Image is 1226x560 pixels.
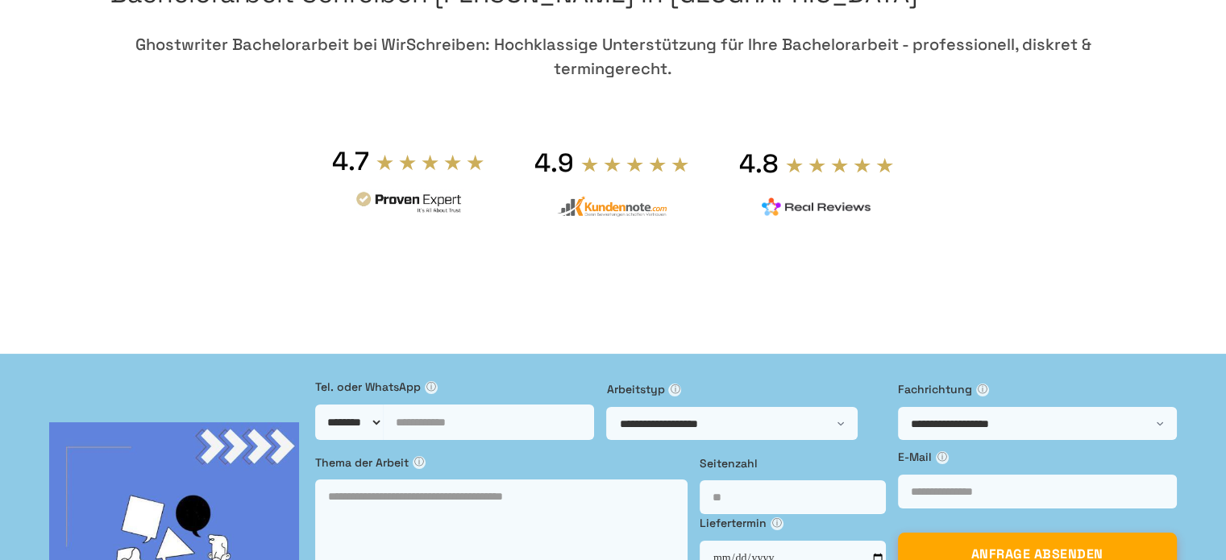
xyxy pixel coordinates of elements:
[700,454,886,472] label: Seitenzahl
[534,147,574,179] div: 4.9
[700,514,886,532] label: Liefertermin
[315,454,687,471] label: Thema der Arbeit
[936,451,949,464] span: ⓘ
[425,381,438,394] span: ⓘ
[580,156,690,173] img: stars
[739,147,779,180] div: 4.8
[898,380,1177,398] label: Fachrichtung
[762,197,871,217] img: realreviews
[606,380,885,398] label: Arbeitstyp
[785,156,895,174] img: stars
[771,517,783,530] span: ⓘ
[557,196,667,218] img: kundennote
[315,378,594,396] label: Tel. oder WhatsApp
[332,145,369,177] div: 4.7
[413,456,426,469] span: ⓘ
[376,153,485,171] img: stars
[898,448,1177,466] label: E-Mail
[976,384,989,396] span: ⓘ
[110,32,1116,81] div: Ghostwriter Bachelorarbeit bei WirSchreiben: Hochklassige Unterstützung für Ihre Bachelorarbeit -...
[668,384,681,396] span: ⓘ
